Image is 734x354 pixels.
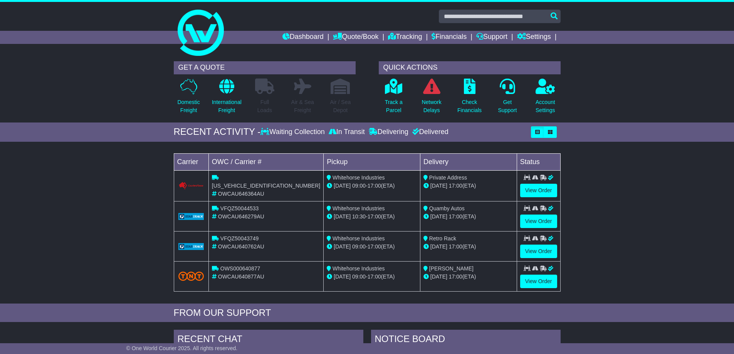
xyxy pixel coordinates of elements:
span: [DATE] [430,273,447,280]
div: (ETA) [423,243,514,251]
img: Couriers_Please.png [178,182,204,190]
span: © One World Courier 2025. All rights reserved. [126,345,238,351]
span: [DATE] [334,273,351,280]
span: 17:00 [368,213,381,220]
td: Carrier [174,153,208,170]
span: 17:00 [368,273,381,280]
span: VFQZ50043749 [220,235,259,242]
span: 09:00 [352,243,366,250]
p: Account Settings [536,98,555,114]
a: InternationalFreight [212,78,242,119]
a: View Order [520,184,557,197]
span: 17:00 [449,213,462,220]
p: Full Loads [255,98,274,114]
span: [US_VEHICLE_IDENTIFICATION_NUMBER] [212,183,320,189]
span: 10:30 [352,213,366,220]
div: QUICK ACTIONS [379,61,561,74]
span: 17:00 [449,273,462,280]
img: TNT_Domestic.png [178,272,204,281]
span: Private Address [429,174,467,181]
p: Network Delays [422,98,441,114]
p: Track a Parcel [385,98,403,114]
a: Dashboard [282,31,324,44]
span: [DATE] [430,243,447,250]
span: Whitehorse Industries [333,235,385,242]
span: Quamby Autos [429,205,465,211]
div: - (ETA) [327,273,417,281]
div: (ETA) [423,213,514,221]
p: Domestic Freight [177,98,200,114]
div: - (ETA) [327,182,417,190]
div: (ETA) [423,273,514,281]
p: Get Support [498,98,517,114]
span: [DATE] [430,183,447,189]
span: OWCAU646279AU [218,213,264,220]
span: Whitehorse Industries [333,265,385,272]
td: Status [517,153,560,170]
span: Whitehorse Industries [333,205,385,211]
p: Air & Sea Freight [291,98,314,114]
a: Settings [517,31,551,44]
div: FROM OUR SUPPORT [174,307,561,319]
div: RECENT ACTIVITY - [174,126,261,138]
span: OWS000640877 [220,265,260,272]
div: - (ETA) [327,213,417,221]
a: View Order [520,245,557,258]
span: [DATE] [334,243,351,250]
div: In Transit [327,128,367,136]
span: VFQZ50044533 [220,205,259,211]
span: OWCAU640762AU [218,243,264,250]
span: [DATE] [334,183,351,189]
p: International Freight [212,98,242,114]
span: 17:00 [368,183,381,189]
a: DomesticFreight [177,78,200,119]
span: Whitehorse Industries [333,174,385,181]
p: Check Financials [457,98,482,114]
span: Retro Rack [429,235,456,242]
span: OWCAU646364AU [218,191,264,197]
span: 17:00 [449,183,462,189]
a: Track aParcel [385,78,403,119]
div: Waiting Collection [260,128,326,136]
span: [DATE] [430,213,447,220]
span: 09:00 [352,183,366,189]
a: View Order [520,275,557,288]
div: GET A QUOTE [174,61,356,74]
span: [PERSON_NAME] [429,265,474,272]
a: Financials [432,31,467,44]
p: Air / Sea Depot [330,98,351,114]
a: View Order [520,215,557,228]
span: [DATE] [334,213,351,220]
div: (ETA) [423,182,514,190]
a: CheckFinancials [457,78,482,119]
a: Quote/Book [333,31,378,44]
div: Delivering [367,128,410,136]
a: NetworkDelays [421,78,442,119]
a: GetSupport [497,78,517,119]
div: - (ETA) [327,243,417,251]
img: GetCarrierServiceLogo [178,213,204,220]
span: 09:00 [352,273,366,280]
a: AccountSettings [535,78,556,119]
a: Support [476,31,507,44]
td: OWC / Carrier # [208,153,323,170]
td: Pickup [324,153,420,170]
div: Delivered [410,128,448,136]
a: Tracking [388,31,422,44]
span: 17:00 [449,243,462,250]
div: RECENT CHAT [174,330,363,351]
span: OWCAU640877AU [218,273,264,280]
div: NOTICE BOARD [371,330,561,351]
span: 17:00 [368,243,381,250]
td: Delivery [420,153,517,170]
img: GetCarrierServiceLogo [178,243,204,250]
